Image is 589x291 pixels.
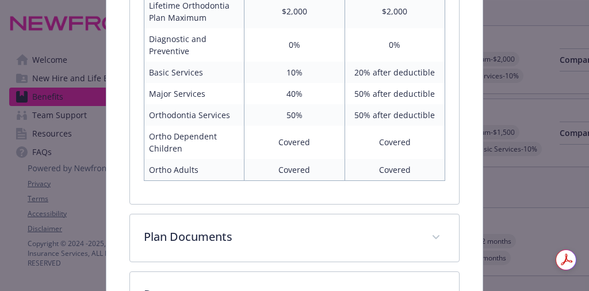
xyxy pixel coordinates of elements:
td: Basic Services [144,62,244,83]
div: Plan Documents [130,214,458,262]
td: 0% [244,28,345,62]
td: 0% [345,28,445,62]
td: 50% [244,104,345,126]
p: Plan Documents [144,228,417,245]
td: 20% after deductible [345,62,445,83]
td: Diagnostic and Preventive [144,28,244,62]
td: Covered [244,126,345,159]
td: 50% after deductible [345,104,445,126]
td: 40% [244,83,345,104]
td: Ortho Dependent Children [144,126,244,159]
td: Covered [345,159,445,181]
td: Covered [345,126,445,159]
td: 10% [244,62,345,83]
td: Ortho Adults [144,159,244,181]
td: Orthodontia Services [144,104,244,126]
td: Major Services [144,83,244,104]
td: 50% after deductible [345,83,445,104]
td: Covered [244,159,345,181]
